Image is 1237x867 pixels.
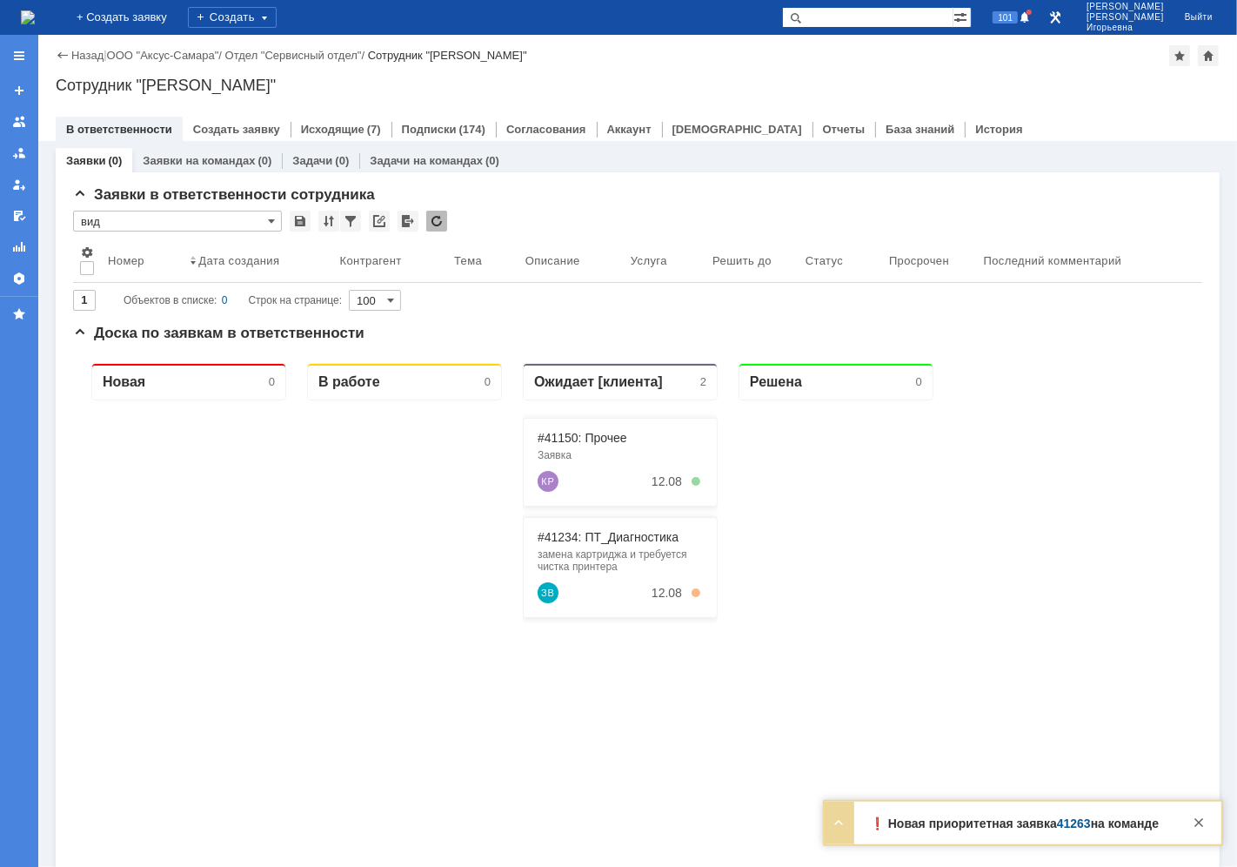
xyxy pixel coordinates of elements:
div: 0 [843,26,849,39]
div: Последний комментарий [984,254,1122,267]
a: Назад [71,49,104,62]
th: Контрагент [333,239,447,283]
div: Фильтрация... [340,211,361,232]
span: Объектов в списке: [124,294,217,306]
div: В работе [245,24,307,41]
a: Загороднев Владимир Александрович [465,233,485,254]
div: Описание [525,254,580,267]
div: Контрагент [340,254,402,267]
i: Строк на странице: [124,290,342,311]
div: (0) [257,154,271,167]
a: Перейти на домашнюю страницу [21,10,35,24]
div: (0) [108,154,122,167]
div: Закрыть [1188,812,1209,833]
div: Сотрудник "[PERSON_NAME]" [368,49,527,62]
span: [PERSON_NAME] [1087,2,1164,12]
a: [DEMOGRAPHIC_DATA] [672,123,802,136]
div: 0 [411,26,418,39]
a: Заявки [66,154,105,167]
div: Экспорт списка [398,211,418,232]
div: Заявка [465,100,630,112]
a: #41150: Прочее [465,82,554,96]
div: 5. Менее 100% [618,128,627,137]
div: Сохранить вид [290,211,311,232]
div: #41150: Прочее [465,82,630,96]
a: Мои согласования [5,202,33,230]
div: Статус [806,254,843,267]
a: Задачи на командах [370,154,483,167]
strong: ❗️ Новая приоритетная заявка на команде [870,817,1159,830]
th: Статус [799,239,882,283]
a: База знаний [886,123,954,136]
div: Сотрудник "[PERSON_NAME]" [56,77,1220,94]
div: Новая [30,24,72,41]
div: / [225,49,368,62]
div: Решить до [712,254,772,267]
span: Игорьевна [1087,23,1164,33]
div: Тема [454,254,482,267]
div: Просрочен [889,254,949,267]
div: Создать [188,7,277,28]
span: [PERSON_NAME] [1087,12,1164,23]
div: Номер [108,254,144,267]
th: Номер [101,239,183,283]
div: Сортировка... [318,211,339,232]
a: Подписки [402,123,457,136]
span: Настройки [80,245,94,259]
div: Услуга [631,254,667,267]
span: Заявки в ответственности сотрудника [73,186,375,203]
a: Настройки [5,265,33,292]
a: Заявки на командах [5,108,33,136]
a: Согласования [506,123,586,136]
div: Обновлять список [426,211,447,232]
a: Заявки в моей ответственности [5,139,33,167]
a: ООО "Аксус-Самара" [107,49,219,62]
div: | [104,48,106,61]
div: 2. Менее 25% [618,239,627,248]
a: #41234: ПТ_Диагностика [465,181,605,195]
div: 12.08.2025 [578,125,609,139]
a: Создать заявку [5,77,33,104]
th: Дата создания [183,239,332,283]
a: История [975,123,1022,136]
div: Сделать домашней страницей [1198,45,1219,66]
div: 2 [627,26,633,39]
div: 0 [222,290,228,311]
img: logo [21,10,35,24]
a: Отчеты [823,123,866,136]
a: Отчеты [5,233,33,261]
div: (0) [485,154,499,167]
th: Услуга [624,239,705,283]
span: 101 [993,11,1018,24]
a: Задачи [292,154,332,167]
a: Перейти в интерфейс администратора [1045,7,1066,28]
div: (174) [459,123,485,136]
div: Добавить в избранное [1169,45,1190,66]
a: Исходящие [301,123,364,136]
a: В ответственности [66,123,172,136]
div: 0 [196,26,202,39]
div: 12.08.2025 [578,237,609,251]
div: / [107,49,225,62]
div: Ожидает [клиента] [461,24,590,41]
a: Отдел "Сервисный отдел" [225,49,362,62]
a: Мои заявки [5,171,33,198]
div: замена картриджа и требуется чистка принтера [465,199,630,224]
div: Дата создания [198,254,279,267]
a: Создать заявку [193,123,280,136]
div: (7) [367,123,381,136]
a: 41263 [1057,817,1091,830]
a: Заявки на командах [143,154,255,167]
div: (0) [335,154,349,167]
div: Развернуть [828,812,849,833]
span: Доска по заявкам в ответственности [73,325,364,341]
div: Решена [677,24,729,41]
div: Скопировать ссылку на список [369,211,390,232]
th: Тема [447,239,518,283]
span: Расширенный поиск [953,8,971,24]
a: Аккаунт [607,123,652,136]
div: #41234: ПТ_Диагностика [465,181,630,195]
a: Каюшников Руслан Константинович [465,122,485,143]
